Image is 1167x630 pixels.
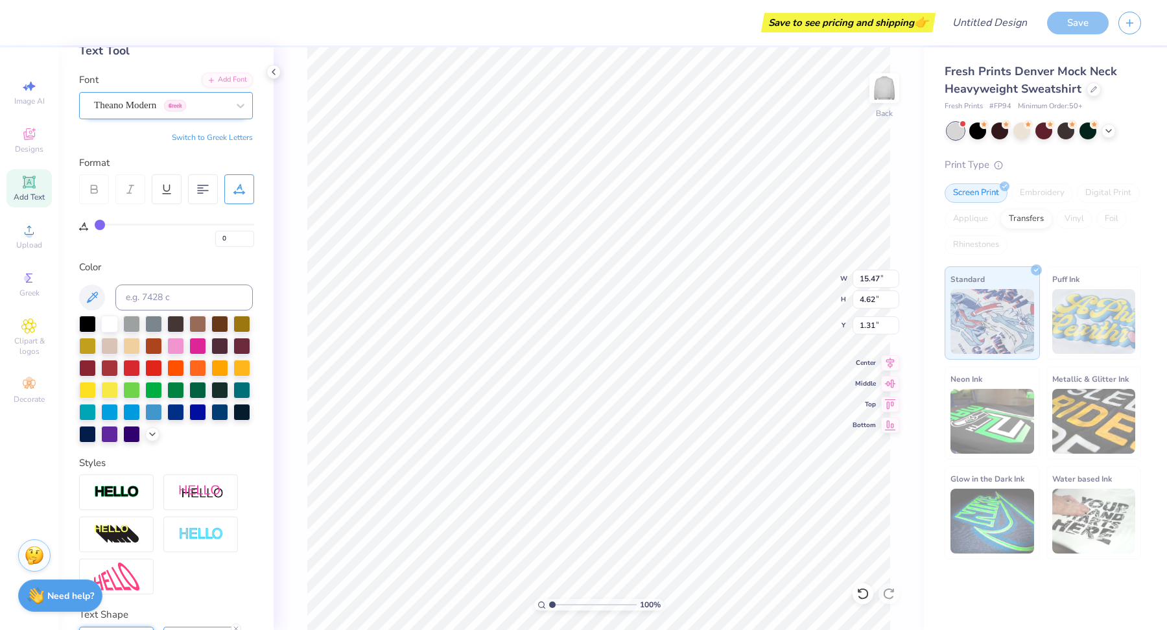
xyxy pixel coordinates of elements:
div: Text Shape [79,607,253,622]
span: Standard [950,272,985,286]
span: 👉 [914,14,928,30]
span: Designs [15,144,43,154]
label: Font [79,73,99,87]
div: Screen Print [945,183,1008,203]
span: Metallic & Glitter Ink [1052,372,1129,386]
div: Styles [79,456,253,471]
span: Top [853,400,876,409]
img: Water based Ink [1052,489,1136,554]
span: Puff Ink [1052,272,1079,286]
span: Bottom [853,421,876,430]
img: Shadow [178,484,224,500]
div: Add Font [202,73,253,87]
span: Neon Ink [950,372,982,386]
span: Add Text [14,192,45,202]
span: Fresh Prints Denver Mock Neck Heavyweight Sweatshirt [945,64,1117,97]
span: Image AI [14,96,45,106]
span: # FP94 [989,101,1011,112]
div: Print Type [945,157,1141,172]
div: Format [79,156,254,170]
span: Clipart & logos [6,336,52,356]
div: Rhinestones [945,235,1008,255]
div: Back [876,108,893,119]
input: e.g. 7428 c [115,285,253,310]
img: Free Distort [94,563,139,590]
span: Fresh Prints [945,101,983,112]
img: Standard [950,289,1034,354]
input: Untitled Design [942,10,1037,36]
img: Back [871,75,897,101]
img: Negative Space [178,527,224,542]
span: Water based Ink [1052,472,1112,485]
img: Puff Ink [1052,289,1136,354]
div: Applique [945,209,996,229]
div: Text Tool [79,42,253,60]
button: Switch to Greek Letters [172,132,253,143]
span: Middle [853,379,876,388]
span: Center [853,358,876,367]
span: Minimum Order: 50 + [1018,101,1083,112]
span: 100 % [640,599,661,611]
div: Save to see pricing and shipping [764,13,932,32]
strong: Need help? [47,590,94,602]
img: Glow in the Dark Ink [950,489,1034,554]
img: Stroke [94,485,139,500]
span: Glow in the Dark Ink [950,472,1024,485]
img: 3d Illusion [94,524,139,545]
div: Transfers [1000,209,1052,229]
img: Metallic & Glitter Ink [1052,389,1136,454]
div: Digital Print [1077,183,1140,203]
div: Embroidery [1011,183,1073,203]
span: Greek [19,288,40,298]
div: Color [79,260,253,275]
img: Neon Ink [950,389,1034,454]
span: Upload [16,240,42,250]
div: Vinyl [1056,209,1092,229]
span: Decorate [14,394,45,404]
div: Foil [1096,209,1127,229]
